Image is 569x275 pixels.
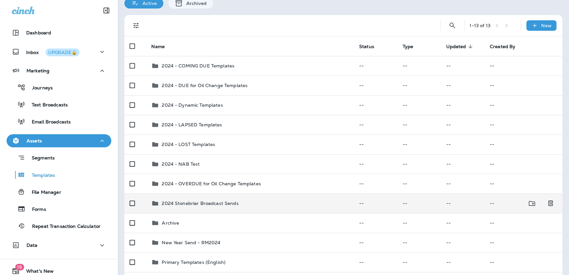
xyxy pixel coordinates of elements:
[359,44,374,49] span: Status
[27,68,49,73] p: Marketing
[485,135,562,154] td: --
[490,44,515,49] span: Created By
[7,219,111,233] button: Repeat Transaction Calculator
[403,44,422,49] span: Type
[441,213,485,233] td: --
[354,56,397,76] td: --
[183,1,207,6] p: Archived
[485,76,562,95] td: --
[441,154,485,174] td: --
[7,81,111,94] button: Journeys
[25,190,61,196] p: File Manager
[397,252,441,272] td: --
[151,44,165,49] span: Name
[130,19,143,32] button: Filters
[525,197,539,210] button: Move to folder
[397,76,441,95] td: --
[162,181,261,186] p: 2024 - OVERDUE for Oil Change Templates
[397,174,441,193] td: --
[27,138,42,143] p: Assets
[162,220,179,226] p: Archive
[441,174,485,193] td: --
[541,23,552,28] p: New
[25,173,55,179] p: Templates
[354,135,397,154] td: --
[354,76,397,95] td: --
[25,102,68,108] p: Text Broadcasts
[7,202,111,216] button: Forms
[162,122,222,127] p: 2024 - LAPSED Templates
[354,252,397,272] td: --
[485,95,562,115] td: --
[162,240,220,245] p: New Year Send - RM2024
[162,63,234,68] p: 2024 - COMING DUE Templates
[441,135,485,154] td: --
[26,30,51,35] p: Dashboard
[7,185,111,199] button: File Manager
[7,134,111,147] button: Assets
[485,56,562,76] td: --
[544,197,557,210] button: Delete
[397,233,441,252] td: --
[97,4,116,17] button: Collapse Sidebar
[470,23,490,28] div: 1 - 13 of 13
[397,154,441,174] td: --
[26,48,80,55] p: Inbox
[46,48,80,56] button: UPGRADE🔒
[446,19,459,32] button: Search Templates
[354,193,397,213] td: --
[485,193,537,213] td: --
[397,135,441,154] td: --
[25,155,55,162] p: Segments
[7,64,111,77] button: Marketing
[26,207,46,213] p: Forms
[354,233,397,252] td: --
[485,154,562,174] td: --
[162,142,215,147] p: 2024 - LOST Templates
[7,151,111,165] button: Segments
[441,252,485,272] td: --
[490,44,524,49] span: Created By
[359,44,383,49] span: Status
[441,76,485,95] td: --
[26,224,101,230] p: Repeat Transaction Calculator
[485,213,562,233] td: --
[485,252,562,272] td: --
[7,26,111,39] button: Dashboard
[27,243,38,248] p: Data
[7,115,111,128] button: Email Broadcasts
[397,193,441,213] td: --
[354,174,397,193] td: --
[162,83,248,88] p: 2024 - DUE for Oil Change Templates
[441,115,485,135] td: --
[162,102,223,108] p: 2024 - Dynamic Templates
[7,239,111,252] button: Data
[485,233,562,252] td: --
[354,154,397,174] td: --
[397,213,441,233] td: --
[162,161,200,167] p: 2024 - NAB Test
[15,264,24,270] span: 19
[25,119,71,125] p: Email Broadcasts
[7,168,111,182] button: Templates
[485,174,562,193] td: --
[162,260,226,265] p: Primary Templates (English)
[139,1,157,6] p: Active
[446,44,466,49] span: Updated
[48,50,77,55] div: UPGRADE🔒
[162,201,238,206] p: 2024 Stonebriar Broadcast Sends
[354,115,397,135] td: --
[441,95,485,115] td: --
[403,44,413,49] span: Type
[397,95,441,115] td: --
[354,213,397,233] td: --
[397,56,441,76] td: --
[441,193,485,213] td: --
[441,56,485,76] td: --
[397,115,441,135] td: --
[441,233,485,252] td: --
[26,85,53,91] p: Journeys
[485,115,562,135] td: --
[354,95,397,115] td: --
[7,98,111,111] button: Text Broadcasts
